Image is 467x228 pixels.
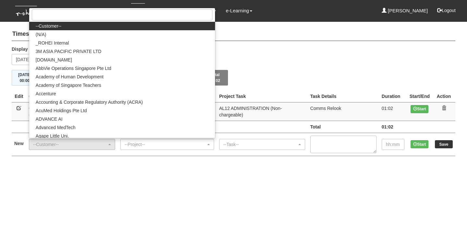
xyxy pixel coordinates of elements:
[14,140,24,147] label: New
[407,90,432,102] th: Start/End
[36,31,46,38] span: (N/A)
[12,28,455,41] h4: Timesheets
[196,3,216,18] a: Training
[219,139,305,150] button: --Task--
[36,23,61,29] span: --Customer--
[411,105,428,113] button: Start
[103,3,121,18] a: Claims
[36,107,87,114] span: AcuMed Holdings Pte Ltd
[36,40,69,46] span: _ROHEI Internal
[49,3,67,18] a: People
[308,90,379,102] th: Task Details
[36,48,102,55] span: 3M ASIA PACIFIC PRIVATE LTD
[210,78,220,83] span: 01:02
[29,139,115,150] button: --Customer--
[26,90,118,102] th: Client
[223,141,297,148] div: --Task--
[310,124,321,129] b: Total
[308,102,379,121] td: Comms Relook
[36,65,111,72] span: AbbVie Operations Singapore Pte Ltd
[36,99,143,105] span: Accounting & Corporate Regulatory Authority (ACRA)
[20,78,30,83] span: 00:00
[36,57,72,63] span: [DOMAIN_NAME]
[36,133,69,139] span: Agape Little Uni.
[12,90,26,102] th: Edit
[217,90,308,102] th: Project Task
[432,90,455,102] th: Action
[382,139,404,150] input: hh:mm
[36,82,101,88] span: Academy of Singapore Teachers
[155,3,186,18] a: Performance
[379,121,407,133] td: 01:02
[382,3,428,18] a: [PERSON_NAME]
[12,70,38,86] button: [DATE]00:00
[433,3,460,18] button: Logout
[131,3,145,19] a: Time
[33,141,107,148] div: --Customer--
[12,46,54,52] label: Display the week of
[36,116,63,122] span: ADVANCE AI
[32,9,212,20] input: Search
[125,141,206,148] div: --Project--
[36,74,103,80] span: Academy of Human Development
[226,3,252,18] a: e-Learning
[26,102,118,121] td: Government Technology Agency (GovTech)
[440,202,461,221] iframe: chat widget
[379,102,407,121] td: 01:02
[36,124,76,131] span: Advanced MedTech
[379,90,407,102] th: Duration
[435,140,453,148] input: Save
[217,102,308,121] td: AL12 ADMINISTRATION (Non-chargeable)
[36,90,56,97] span: Accenture
[120,139,214,150] button: --Project--
[411,140,428,148] button: Start
[12,70,455,86] div: Timesheet Week Summary
[77,3,93,18] a: Leave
